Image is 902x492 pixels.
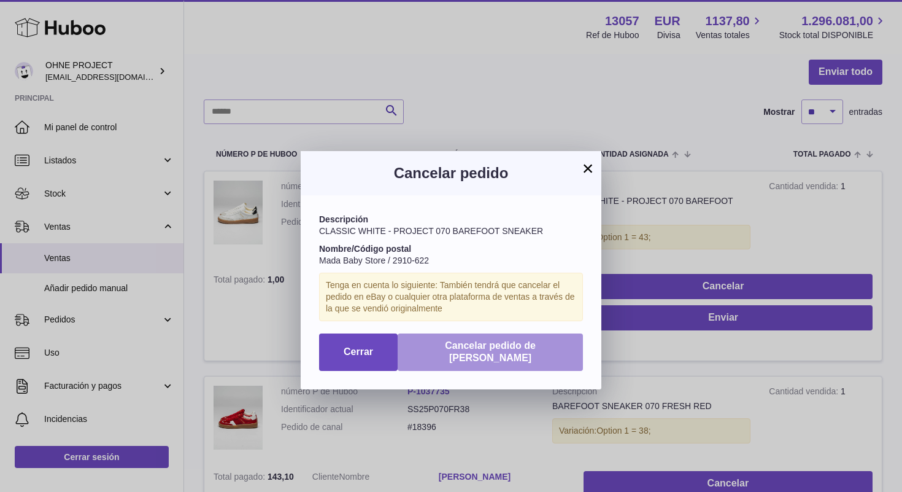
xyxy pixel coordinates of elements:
strong: Nombre/Código postal [319,244,411,254]
button: Cerrar [319,334,398,372]
div: Tenga en cuenta lo siguiente: También tendrá que cancelar el pedido en eBay o cualquier otra plat... [319,273,583,321]
h3: Cancelar pedido [319,163,583,183]
strong: Descripción [319,214,368,224]
button: Cancelar pedido de [PERSON_NAME] [398,334,583,372]
span: Cerrar [344,346,373,357]
span: CLASSIC WHITE - PROJECT 070 BAREFOOT SNEAKER [319,226,543,236]
span: Mada Baby Store / 2910-622 [319,256,429,265]
span: Cancelar pedido de [PERSON_NAME] [445,340,536,364]
button: × [580,161,595,176]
